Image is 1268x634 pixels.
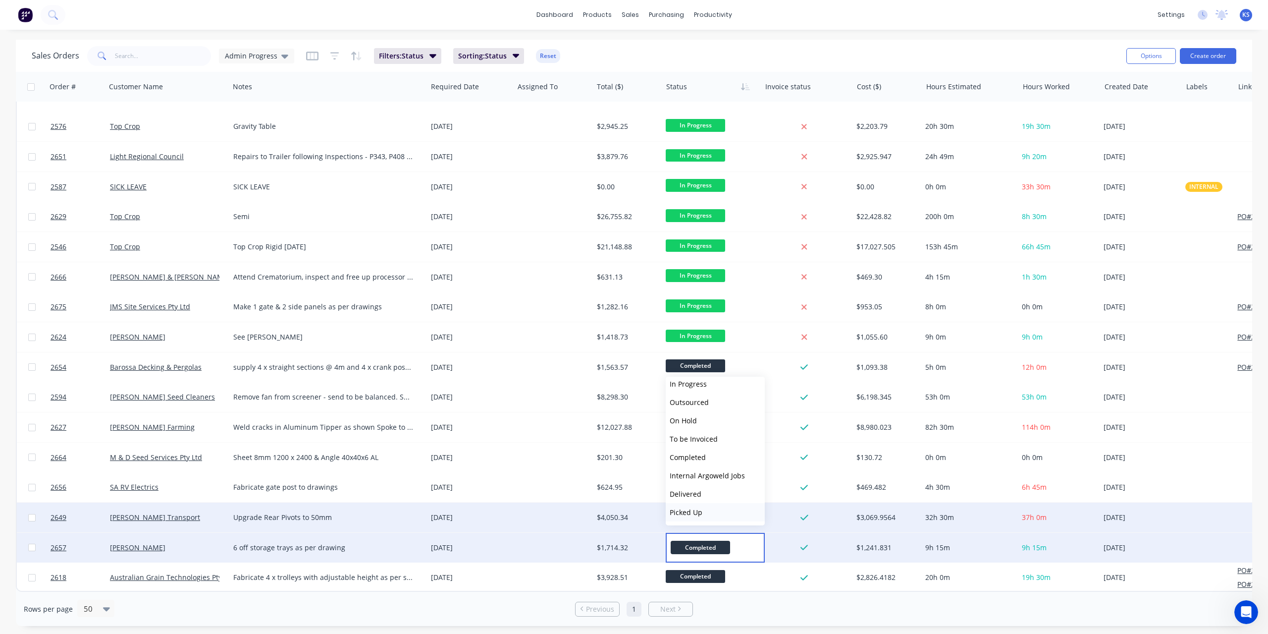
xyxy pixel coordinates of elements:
[578,7,617,22] div: products
[1153,7,1190,22] div: settings
[1022,362,1047,372] span: 12h 0m
[856,453,914,462] div: $130.72
[51,573,66,582] span: 2618
[233,573,414,582] div: Fabricate 4 x trolleys with adjustable height as per sample, add sliding extension on top to allo...
[51,212,66,222] span: 2629
[856,362,914,372] div: $1,093.38
[51,302,66,312] span: 2675
[765,82,811,92] div: Invoice status
[1022,212,1047,221] span: 8h 30m
[110,573,234,582] a: Australian Grain Technologies Pty Ltd
[670,416,697,425] span: On Hold
[856,482,914,492] div: $469.482
[856,242,914,252] div: $17,027.505
[660,604,676,614] span: Next
[1237,242,1267,252] button: PO#2597
[431,182,510,192] div: [DATE]
[671,541,730,554] span: Completed
[51,142,110,172] a: 2651
[1022,152,1047,161] span: 9h 20m
[115,46,211,66] input: Search...
[51,482,66,492] span: 2656
[666,466,765,485] button: Internal Argoweld Jobs
[1022,272,1047,282] span: 1h 30m
[1104,513,1177,522] div: [DATE]
[1104,242,1177,252] div: [DATE]
[1022,182,1051,191] span: 33h 30m
[1186,82,1208,92] div: Labels
[233,302,414,312] div: Make 1 gate & 2 side panels as per drawings
[925,152,1009,162] div: 24h 49m
[666,119,725,131] span: In Progress
[666,570,725,582] span: Completed
[51,112,110,141] a: 2576
[1185,182,1222,192] button: INTERNAL
[597,362,655,372] div: $1,563.57
[666,503,765,521] button: Picked Up
[110,392,215,402] a: [PERSON_NAME] Seed Cleaners
[1022,453,1043,462] span: 0h 0m
[689,7,737,22] div: productivity
[51,392,66,402] span: 2594
[856,272,914,282] div: $469.30
[431,422,510,432] div: [DATE]
[431,121,510,131] div: [DATE]
[51,332,66,342] span: 2624
[670,489,701,499] span: Delivered
[597,212,655,222] div: $26,755.82
[666,430,765,448] button: To be Invoiced
[670,379,707,389] span: In Progress
[1104,121,1177,131] div: [DATE]
[925,212,1009,222] div: 200h 0m
[233,362,414,372] div: supply 4 x straight sections @ 4m and 4 x crank posts as per drawing.
[110,152,184,161] a: Light Regional Council
[51,232,110,262] a: 2546
[856,573,914,582] div: $2,826.4182
[1234,600,1258,624] iframe: Intercom live chat
[1237,332,1267,342] button: PO#2711
[856,332,914,342] div: $1,055.60
[1023,82,1070,92] div: Hours Worked
[597,543,655,553] div: $1,714.32
[233,543,414,553] div: 6 off storage trays as per drawing
[597,242,655,252] div: $21,148.88
[32,51,79,60] h1: Sales Orders
[431,272,510,282] div: [DATE]
[1022,392,1047,402] span: 53h 0m
[110,482,158,492] a: SA RV Electrics
[617,7,644,22] div: sales
[109,82,163,92] div: Customer Name
[666,299,725,312] span: In Progress
[51,292,110,322] a: 2675
[666,209,725,222] span: In Progress
[597,332,655,342] div: $1,418.73
[51,242,66,252] span: 2546
[233,212,414,222] div: Semi
[51,382,110,412] a: 2594
[666,375,765,393] button: In Progress
[597,453,655,462] div: $201.30
[925,121,1009,131] div: 20h 30m
[925,182,1009,192] div: 0h 0m
[431,513,510,522] div: [DATE]
[597,392,655,402] div: $8,298.30
[431,482,510,492] div: [DATE]
[576,604,619,614] a: Previous page
[431,152,510,162] div: [DATE]
[51,202,110,231] a: 2629
[1104,152,1177,162] div: [DATE]
[666,330,725,342] span: In Progress
[925,332,1009,342] div: 9h 0m
[225,51,277,61] span: Admin Progress
[110,332,165,342] a: [PERSON_NAME]
[51,272,66,282] span: 2666
[531,7,578,22] a: dashboard
[431,212,510,222] div: [DATE]
[1237,212,1267,222] button: PO#2665
[670,398,709,407] span: Outsourced
[597,513,655,522] div: $4,050.34
[925,242,1009,252] div: 153h 45m
[233,82,252,92] div: Notes
[1104,543,1177,553] div: [DATE]
[233,422,414,432] div: Weld cracks in Aluminum Tipper as shown Spoke to customer - [DATE] - Reset Pivots if possible and...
